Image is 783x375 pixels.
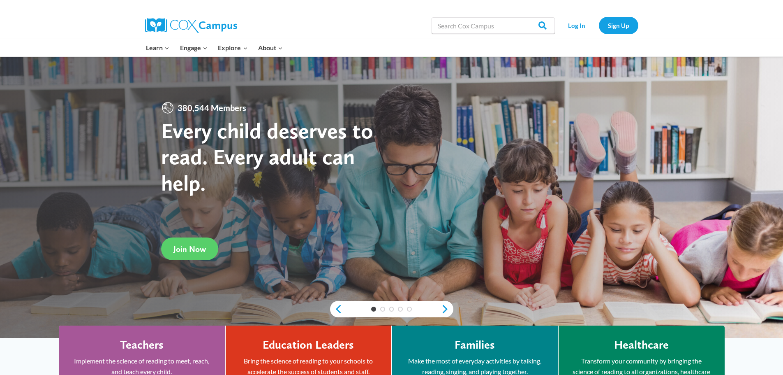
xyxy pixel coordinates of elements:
[258,42,283,53] span: About
[407,307,412,312] a: 5
[173,244,206,254] span: Join Now
[432,17,555,34] input: Search Cox Campus
[389,307,394,312] a: 3
[120,338,164,352] h4: Teachers
[180,42,208,53] span: Engage
[371,307,376,312] a: 1
[145,18,237,33] img: Cox Campus
[559,17,595,34] a: Log In
[398,307,403,312] a: 4
[146,42,169,53] span: Learn
[599,17,638,34] a: Sign Up
[380,307,385,312] a: 2
[330,304,342,314] a: previous
[161,117,373,196] strong: Every child deserves to read. Every adult can help.
[441,304,453,314] a: next
[174,101,249,114] span: 380,544 Members
[330,301,453,317] div: content slider buttons
[141,39,288,56] nav: Primary Navigation
[263,338,354,352] h4: Education Leaders
[455,338,495,352] h4: Families
[218,42,247,53] span: Explore
[161,238,218,260] a: Join Now
[614,338,669,352] h4: Healthcare
[559,17,638,34] nav: Secondary Navigation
